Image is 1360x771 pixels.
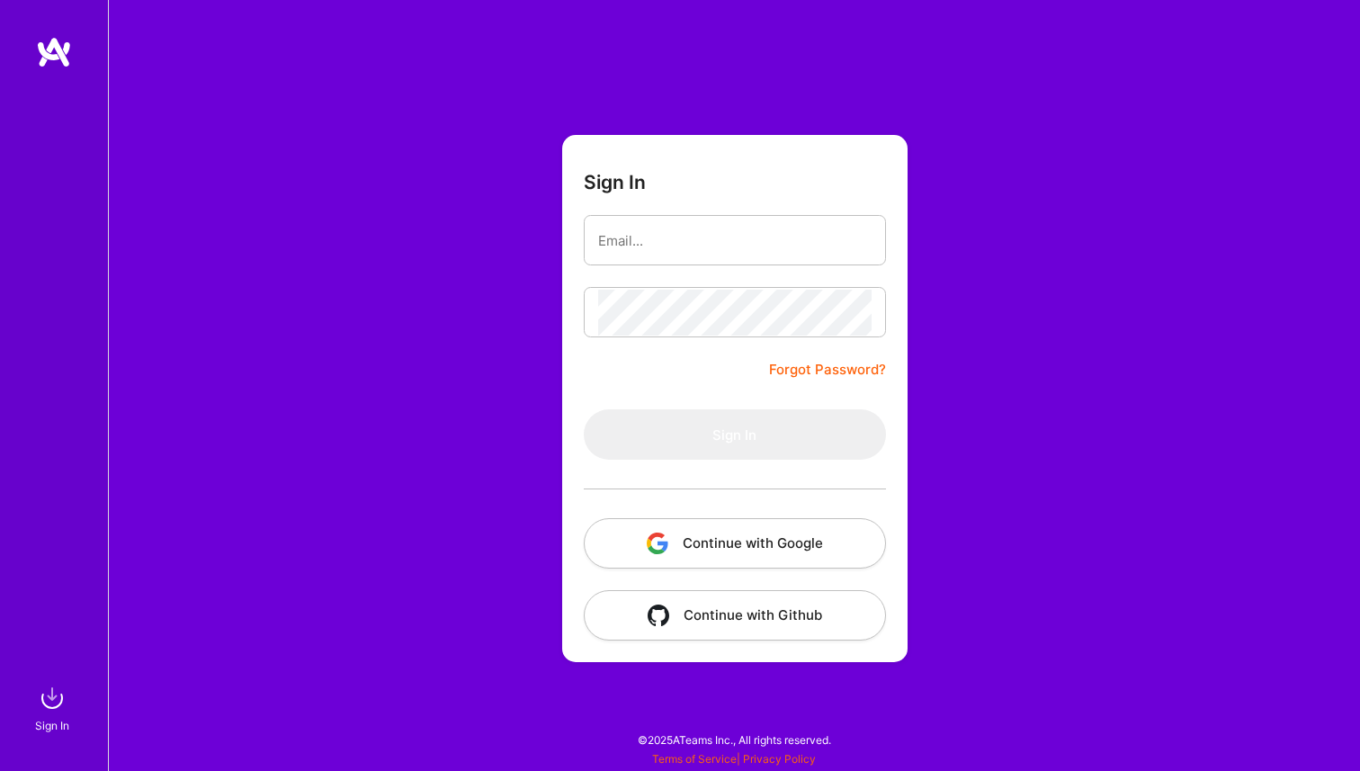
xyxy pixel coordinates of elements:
[648,605,669,626] img: icon
[743,752,816,766] a: Privacy Policy
[108,717,1360,762] div: © 2025 ATeams Inc., All rights reserved.
[36,36,72,68] img: logo
[584,409,886,460] button: Sign In
[652,752,737,766] a: Terms of Service
[598,218,872,264] input: Email...
[769,359,886,381] a: Forgot Password?
[584,171,646,193] h3: Sign In
[652,752,816,766] span: |
[584,518,886,569] button: Continue with Google
[38,680,70,735] a: sign inSign In
[584,590,886,641] button: Continue with Github
[34,680,70,716] img: sign in
[647,533,668,554] img: icon
[35,716,69,735] div: Sign In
